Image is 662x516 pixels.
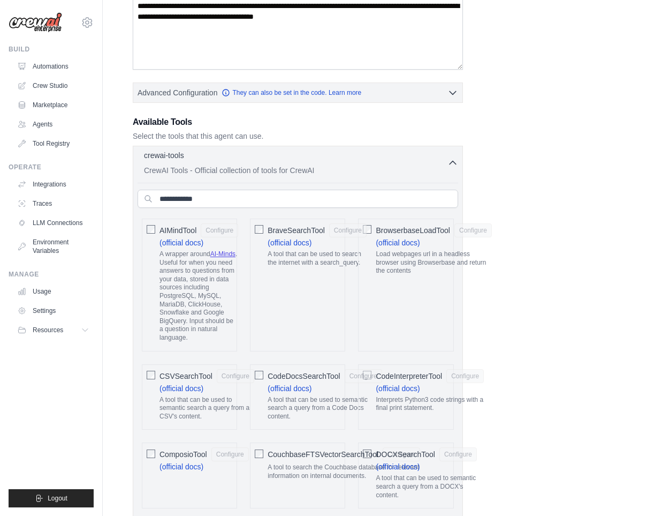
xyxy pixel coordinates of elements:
span: BraveSearchTool [268,225,325,236]
a: (official docs) [376,462,420,471]
span: ComposioTool [159,449,207,460]
button: BrowserbaseLoadTool (official docs) Load webpages url in a headless browser using Browserbase and... [454,223,492,237]
button: ComposioTool (official docs) [211,447,249,461]
a: (official docs) [159,462,203,471]
p: CrewAI Tools - Official collection of tools for CrewAI [144,165,447,176]
a: (official docs) [159,384,203,393]
p: A tool to search the Couchbase database for relevant information on internal documents. [268,463,420,480]
span: CodeDocsSearchTool [268,371,340,382]
a: LLM Connections [13,214,94,231]
p: Load webpages url in a headless browser using Browserbase and return the contents [376,250,492,275]
a: AI-Minds [210,250,235,258]
p: Select the tools that this agent can use. [133,131,463,141]
span: CouchbaseFTSVectorSearchTool [268,449,378,460]
button: AIMindTool (official docs) A wrapper aroundAI-Minds. Useful for when you need answers to question... [201,223,238,237]
div: Operate [9,163,94,171]
a: Tool Registry [13,135,94,152]
span: Logout [48,494,67,503]
span: CodeInterpreterTool [376,371,442,382]
a: Traces [13,195,94,212]
div: Build [9,45,94,54]
span: CSVSearchTool [159,371,212,382]
span: Resources [33,326,63,334]
a: Usage [13,283,94,300]
span: Advanced Configuration [138,87,217,98]
a: Integrations [13,176,94,193]
button: Resources [13,321,94,339]
button: crewai-tools CrewAI Tools - Official collection of tools for CrewAI [138,150,458,176]
div: Manage [9,270,94,279]
h3: Available Tools [133,116,463,129]
p: Interprets Python3 code strings with a final print statement. [376,396,484,413]
a: They can also be set in the code. Learn more [222,88,361,97]
a: (official docs) [159,238,203,247]
button: BraveSearchTool (official docs) A tool that can be used to search the internet with a search_query. [329,223,367,237]
p: crewai-tools [144,150,184,161]
a: Agents [13,116,94,133]
a: Automations [13,58,94,75]
p: A tool that can be used to semantic search a query from a DOCX's content. [376,474,477,499]
p: A wrapper around . Useful for when you need answers to questions from your data, stored in data s... [159,250,238,342]
a: (official docs) [376,384,420,393]
button: CodeDocsSearchTool (official docs) A tool that can be used to semantic search a query from a Code... [345,369,382,383]
p: A tool that can be used to search the internet with a search_query. [268,250,367,267]
a: (official docs) [268,384,311,393]
a: Crew Studio [13,77,94,94]
a: Environment Variables [13,234,94,259]
a: Marketplace [13,96,94,114]
span: DOCXSearchTool [376,449,435,460]
p: A tool that can be used to semantic search a query from a Code Docs content. [268,396,382,421]
a: Settings [13,302,94,319]
p: A tool that can be used to semantic search a query from a CSV's content. [159,396,254,421]
img: Logo [9,12,62,33]
button: CSVSearchTool (official docs) A tool that can be used to semantic search a query from a CSV's con... [217,369,254,383]
button: CodeInterpreterTool (official docs) Interprets Python3 code strings with a final print statement. [446,369,484,383]
button: Logout [9,489,94,507]
a: (official docs) [268,238,311,247]
a: (official docs) [376,238,420,247]
button: Advanced Configuration They can also be set in the code. Learn more [133,83,462,102]
button: DOCXSearchTool (official docs) A tool that can be used to semantic search a query from a DOCX's c... [439,447,477,461]
span: AIMindTool [159,225,196,236]
span: BrowserbaseLoadTool [376,225,450,236]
